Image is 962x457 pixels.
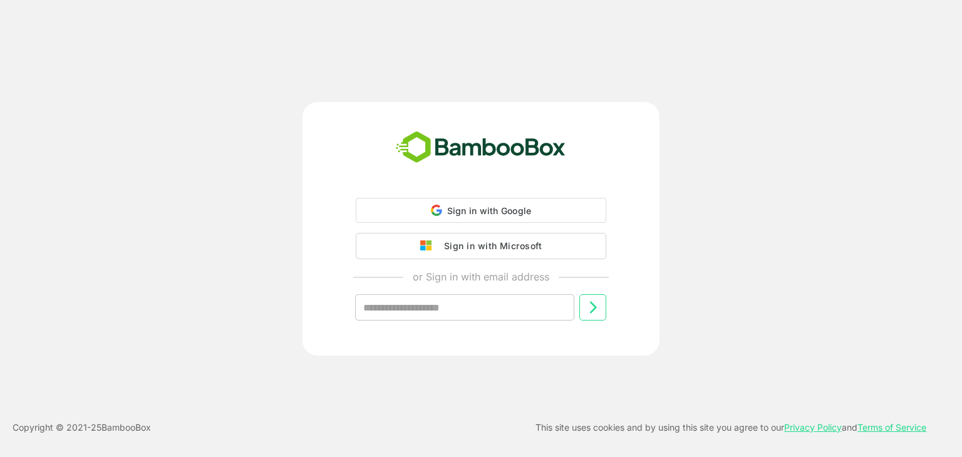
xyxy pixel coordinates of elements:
[784,422,842,433] a: Privacy Policy
[356,233,606,259] button: Sign in with Microsoft
[420,240,438,252] img: google
[447,205,532,216] span: Sign in with Google
[413,269,549,284] p: or Sign in with email address
[438,238,542,254] div: Sign in with Microsoft
[389,127,572,168] img: bamboobox
[356,198,606,223] div: Sign in with Google
[535,420,926,435] p: This site uses cookies and by using this site you agree to our and
[13,420,151,435] p: Copyright © 2021- 25 BambooBox
[857,422,926,433] a: Terms of Service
